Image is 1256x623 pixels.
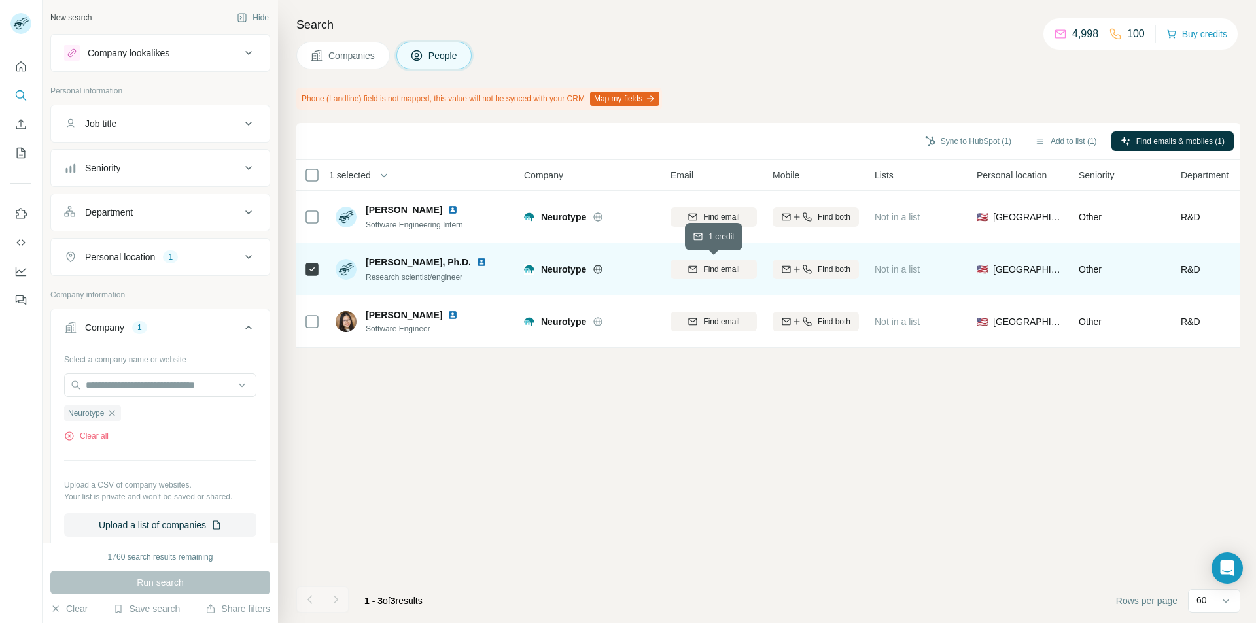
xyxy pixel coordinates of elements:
[1166,25,1227,43] button: Buy credits
[64,348,256,365] div: Select a company name or website
[296,88,662,110] div: Phone (Landline) field is not mapped, this value will not be synced with your CRM
[366,323,474,335] span: Software Engineer
[993,315,1063,328] span: [GEOGRAPHIC_DATA]
[336,259,357,280] img: Avatar
[671,207,757,227] button: Find email
[64,491,256,503] p: Your list is private and won't be saved or shared.
[51,108,270,139] button: Job title
[875,316,920,327] span: Not in a list
[476,257,487,267] img: LinkedIn logo
[85,206,133,219] div: Department
[64,430,109,442] button: Clear all
[296,16,1240,34] h4: Search
[1072,26,1098,42] p: 4,998
[364,596,383,606] span: 1 - 3
[1181,315,1200,328] span: R&D
[993,263,1063,276] span: [GEOGRAPHIC_DATA]
[993,210,1063,224] span: [GEOGRAPHIC_DATA]
[364,596,423,606] span: results
[977,315,988,328] span: 🇺🇸
[113,602,180,615] button: Save search
[366,273,462,282] span: Research scientist/engineer
[336,207,357,227] img: Avatar
[703,316,739,328] span: Find email
[10,84,31,107] button: Search
[916,131,1020,151] button: Sync to HubSpot (1)
[703,211,739,223] span: Find email
[428,49,459,62] span: People
[1196,594,1207,607] p: 60
[1079,169,1114,182] span: Seniority
[1079,212,1102,222] span: Other
[51,241,270,273] button: Personal location1
[366,257,471,267] span: [PERSON_NAME], Ph.D.
[524,169,563,182] span: Company
[51,152,270,184] button: Seniority
[10,288,31,312] button: Feedback
[328,49,376,62] span: Companies
[818,211,850,223] span: Find both
[205,602,270,615] button: Share filters
[524,264,534,275] img: Logo of Neurotype
[524,316,534,327] img: Logo of Neurotype
[50,602,88,615] button: Clear
[773,169,799,182] span: Mobile
[1079,264,1102,275] span: Other
[64,479,256,491] p: Upload a CSV of company websites.
[88,46,169,59] div: Company lookalikes
[1026,131,1106,151] button: Add to list (1)
[391,596,396,606] span: 3
[366,220,463,229] span: Software Engineering Intern
[51,312,270,348] button: Company1
[703,263,739,275] span: Find email
[85,117,116,130] div: Job title
[671,312,757,331] button: Find email
[977,210,988,224] span: 🇺🇸
[671,169,693,182] span: Email
[875,169,894,182] span: Lists
[818,316,850,328] span: Find both
[773,260,859,279] button: Find both
[50,12,92,24] div: New search
[68,407,104,419] span: Neurotype
[85,250,155,263] div: Personal location
[10,202,31,226] button: Use Surfe on LinkedIn
[773,312,859,331] button: Find both
[447,310,458,320] img: LinkedIn logo
[383,596,391,606] span: of
[541,263,586,276] span: Neurotype
[1136,135,1225,147] span: Find emails & mobiles (1)
[875,264,920,275] span: Not in a list
[1127,26,1145,42] p: 100
[590,92,659,106] button: Map my fields
[85,161,120,175] div: Seniority
[50,85,270,97] p: Personal information
[10,231,31,254] button: Use Surfe API
[10,260,31,283] button: Dashboard
[50,289,270,301] p: Company information
[329,169,371,182] span: 1 selected
[541,210,586,224] span: Neurotype
[336,311,357,332] img: Avatar
[818,263,850,275] span: Find both
[10,13,31,34] img: Avatar
[671,260,757,279] button: Find email
[64,513,256,537] button: Upload a list of companies
[541,315,586,328] span: Neurotype
[447,205,458,215] img: LinkedIn logo
[132,322,147,333] div: 1
[1181,263,1200,276] span: R&D
[1212,552,1243,584] div: Open Intercom Messenger
[163,251,178,263] div: 1
[1181,169,1229,182] span: Department
[524,212,534,222] img: Logo of Neurotype
[51,197,270,228] button: Department
[10,141,31,165] button: My lists
[977,263,988,276] span: 🇺🇸
[85,321,124,334] div: Company
[10,55,31,78] button: Quick start
[773,207,859,227] button: Find both
[977,169,1047,182] span: Personal location
[228,8,278,27] button: Hide
[366,203,442,216] span: [PERSON_NAME]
